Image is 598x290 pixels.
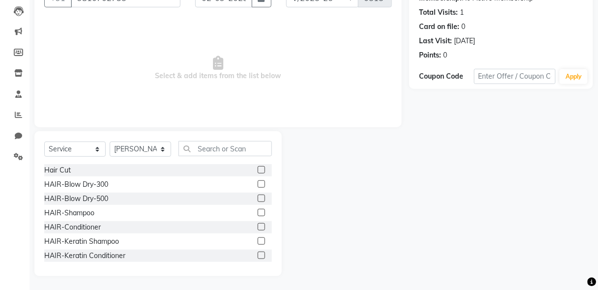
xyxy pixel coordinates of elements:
[460,7,464,18] div: 1
[44,236,119,247] div: HAIR-Keratin Shampoo
[461,22,465,32] div: 0
[44,251,125,261] div: HAIR-Keratin Conditioner
[44,222,101,232] div: HAIR-Conditioner
[560,69,588,84] button: Apply
[419,50,441,60] div: Points:
[474,69,556,84] input: Enter Offer / Coupon Code
[44,165,71,175] div: Hair Cut
[44,19,392,117] span: Select & add items from the list below
[454,36,475,46] div: [DATE]
[419,71,474,82] div: Coupon Code
[419,22,459,32] div: Card on file:
[179,141,272,156] input: Search or Scan
[419,36,452,46] div: Last Visit:
[44,179,108,190] div: HAIR-Blow Dry-300
[419,7,458,18] div: Total Visits:
[44,194,108,204] div: HAIR-Blow Dry-500
[443,50,447,60] div: 0
[44,208,94,218] div: HAIR-Shampoo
